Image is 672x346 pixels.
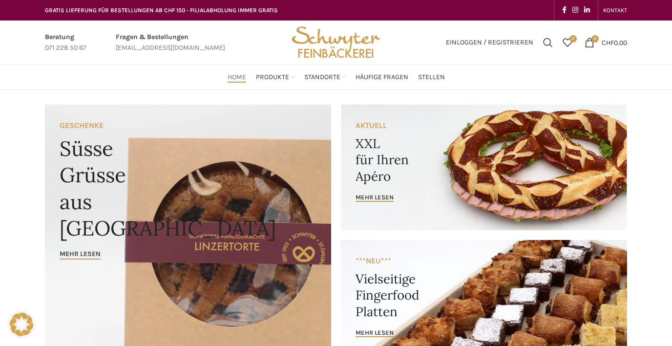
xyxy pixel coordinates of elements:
bdi: 0.00 [602,38,627,46]
a: 0 [558,33,577,52]
span: Home [228,73,246,82]
a: Linkedin social link [581,3,593,17]
a: Produkte [256,67,294,87]
a: Home [228,67,246,87]
span: Produkte [256,73,289,82]
a: KONTAKT [603,0,627,20]
a: Infobox link [45,32,86,54]
a: Facebook social link [559,3,569,17]
span: Einloggen / Registrieren [446,39,533,46]
a: Häufige Fragen [356,67,408,87]
img: Bäckerei Schwyter [288,21,384,65]
a: Infobox link [116,32,225,54]
a: Instagram social link [569,3,581,17]
span: Stellen [418,73,445,82]
span: GRATIS LIEFERUNG FÜR BESTELLUNGEN AB CHF 150 - FILIALABHOLUNG IMMER GRATIS [45,7,278,14]
a: 0 CHF0.00 [580,33,632,52]
a: Standorte [304,67,346,87]
span: CHF [602,38,614,46]
a: Einloggen / Registrieren [441,33,538,52]
a: Banner link [341,105,627,230]
span: Häufige Fragen [356,73,408,82]
span: Standorte [304,73,340,82]
span: 0 [591,35,599,43]
div: Meine Wunschliste [558,33,577,52]
span: KONTAKT [603,7,627,14]
span: 0 [569,35,577,43]
a: Suchen [538,33,558,52]
a: Site logo [288,38,384,46]
div: Main navigation [40,67,632,87]
a: Stellen [418,67,445,87]
div: Secondary navigation [598,0,632,20]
